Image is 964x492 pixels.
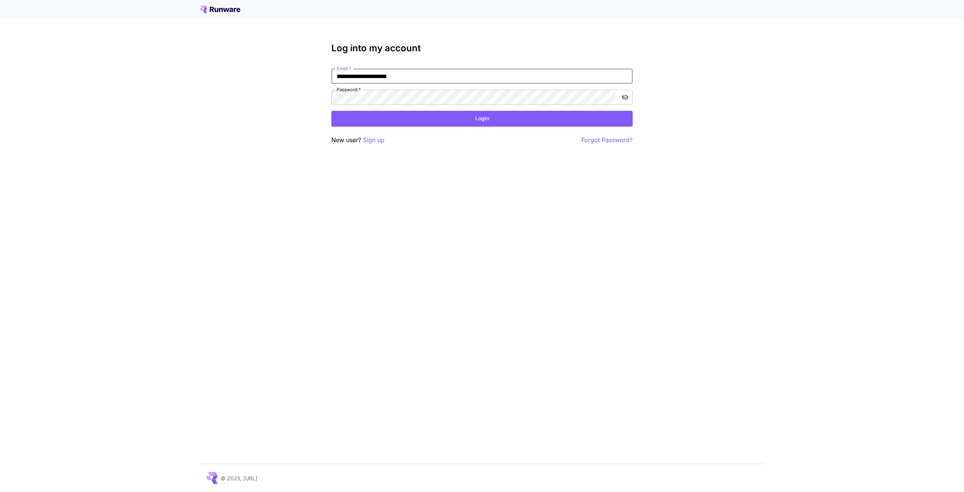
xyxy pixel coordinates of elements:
button: Sign up [363,135,384,145]
button: toggle password visibility [618,90,632,104]
h3: Log into my account [331,43,633,54]
p: New user? [331,135,384,145]
button: Forgot Password? [581,135,633,145]
p: © 2025, [URL] [221,474,257,482]
button: Login [331,111,633,126]
label: Password [337,86,361,93]
label: Email [337,65,351,72]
